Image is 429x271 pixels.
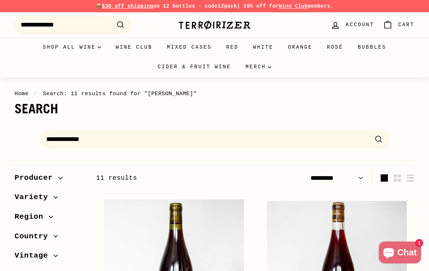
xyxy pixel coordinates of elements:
[246,37,281,57] a: White
[15,228,84,248] button: Country
[15,172,58,184] span: Producer
[326,14,378,36] a: Account
[219,37,246,57] a: Red
[320,37,350,57] a: Rosé
[32,90,39,97] span: /
[102,3,153,9] span: $30 off shipping
[15,2,414,10] p: 📦 on 12 bottles - code | 10% off for members.
[377,242,423,265] inbox-online-store-chat: Shopify online store chat
[160,37,219,57] a: Mixed Cases
[15,209,84,228] button: Region
[36,37,109,57] summary: Shop all wine
[350,37,393,57] a: Bubbles
[15,189,84,209] button: Variety
[108,37,160,57] a: Wine Club
[151,57,238,77] a: Cider & Fruit Wine
[346,21,374,29] span: Account
[96,173,255,183] div: 11 results
[279,3,308,9] a: Wine Club
[15,248,84,267] button: Vintage
[238,57,278,77] summary: Merch
[218,3,237,9] strong: 12pack
[15,211,49,223] span: Region
[43,90,197,97] span: Search: 11 results found for "[PERSON_NAME]"
[378,14,419,36] a: Cart
[15,191,53,203] span: Variety
[15,250,53,262] span: Vintage
[398,21,414,29] span: Cart
[15,102,414,116] h1: Search
[281,37,320,57] a: Orange
[15,230,53,243] span: Country
[15,170,84,190] button: Producer
[15,90,29,97] a: Home
[15,89,414,98] nav: breadcrumbs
